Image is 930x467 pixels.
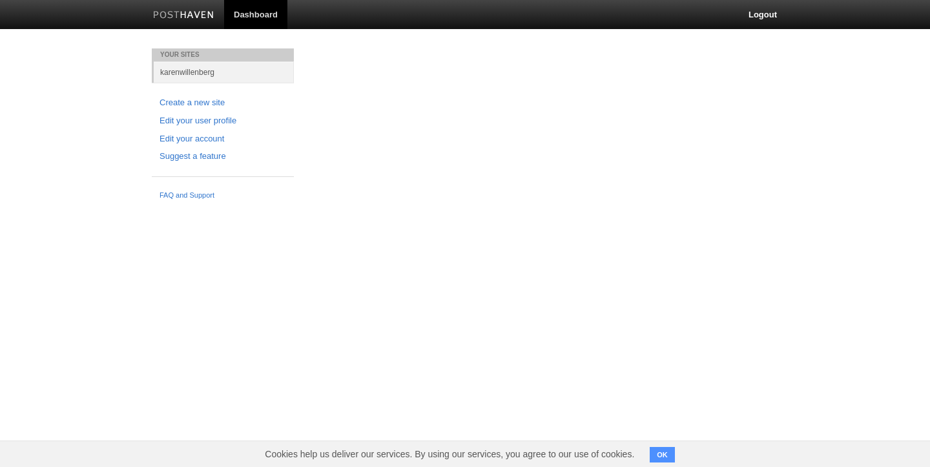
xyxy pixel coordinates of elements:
[650,447,675,462] button: OK
[154,61,294,83] a: karenwillenberg
[160,132,286,146] a: Edit your account
[160,150,286,163] a: Suggest a feature
[153,11,214,21] img: Posthaven-bar
[160,190,286,202] a: FAQ and Support
[252,441,647,467] span: Cookies help us deliver our services. By using our services, you agree to our use of cookies.
[160,114,286,128] a: Edit your user profile
[160,96,286,110] a: Create a new site
[152,48,294,61] li: Your Sites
